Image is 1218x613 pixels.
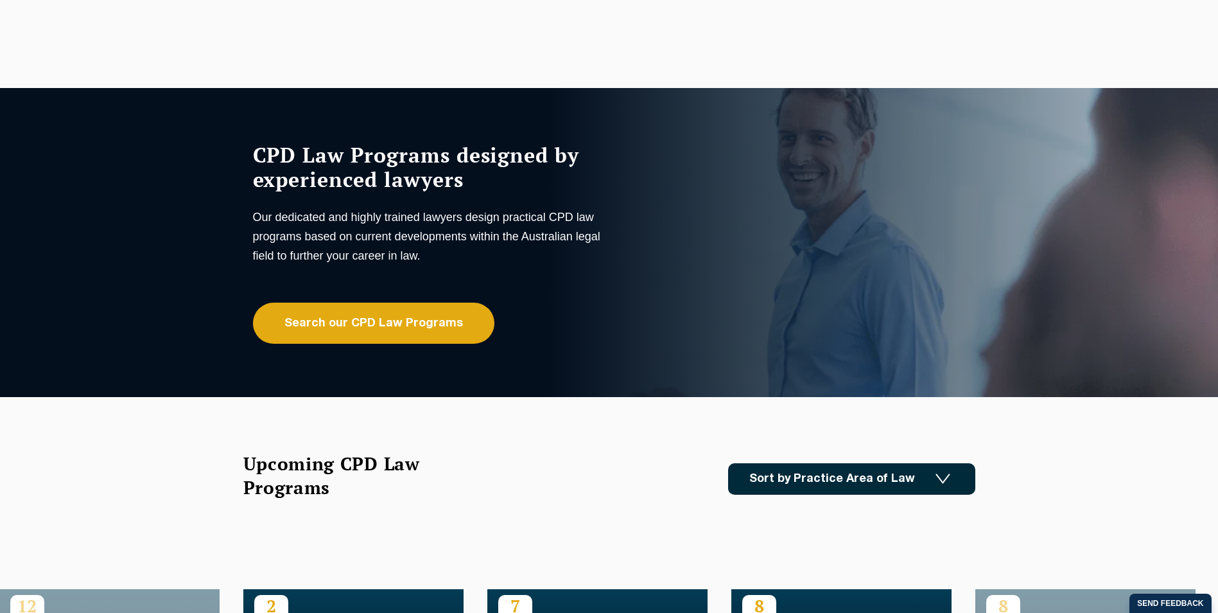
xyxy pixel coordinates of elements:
[243,452,452,499] h2: Upcoming CPD Law Programs
[253,143,606,191] h1: CPD Law Programs designed by experienced lawyers
[935,474,950,484] img: Icon
[728,463,975,495] a: Sort by Practice Area of Law
[253,303,494,344] a: Search our CPD Law Programs
[253,208,606,265] p: Our dedicated and highly trained lawyers design practical CPD law programs based on current devel...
